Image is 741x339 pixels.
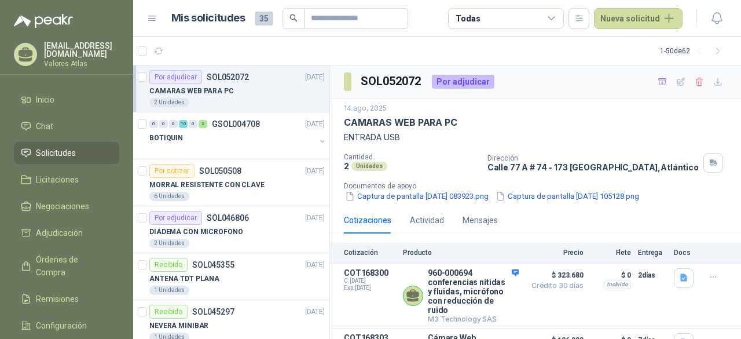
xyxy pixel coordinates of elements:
[189,120,197,128] div: 0
[428,315,519,323] p: M3 Technology SAS
[36,93,54,106] span: Inicio
[604,280,631,289] div: Incluido
[14,288,119,310] a: Remisiones
[289,14,298,22] span: search
[149,239,189,248] div: 2 Unidades
[159,120,168,128] div: 0
[590,249,631,257] p: Flete
[14,315,119,337] a: Configuración
[149,120,158,128] div: 0
[674,249,697,257] p: Docs
[638,249,667,257] p: Entrega
[14,89,119,111] a: Inicio
[361,72,423,90] h3: SOL052072
[14,169,119,191] a: Licitaciones
[36,200,89,213] span: Negociaciones
[149,164,195,178] div: Por cotizar
[207,73,249,81] p: SOL052072
[344,214,391,227] div: Cotizaciones
[149,320,208,331] p: NEVERA MINIBAR
[133,159,329,206] a: Por cotizarSOL050508[DATE] MORRAL RESISTENTE CON CLAVE6 Unidades
[149,70,202,84] div: Por adjudicar
[344,161,349,171] p: 2
[199,167,241,175] p: SOL050508
[403,249,519,257] p: Producto
[526,282,584,289] span: Crédito 30 días
[305,213,325,224] p: [DATE]
[149,180,265,191] p: MORRAL RESISTENTE CON CLAVE
[133,65,329,112] a: Por adjudicarSOL052072[DATE] CAMARAS WEB PARA PC2 Unidades
[14,195,119,217] a: Negociaciones
[133,253,329,300] a: RecibidoSOL045355[DATE] ANTENA TDT PLANA1 Unidades
[36,253,108,279] span: Órdenes de Compra
[133,206,329,253] a: Por adjudicarSOL046806[DATE] DIADEMA CON MICROFONO2 Unidades
[14,222,119,244] a: Adjudicación
[344,153,478,161] p: Cantidad
[169,120,178,128] div: 0
[149,274,219,285] p: ANTENA TDT PLANA
[305,307,325,318] p: [DATE]
[149,286,189,295] div: 1 Unidades
[149,305,188,319] div: Recibido
[36,147,76,159] span: Solicitudes
[149,258,188,272] div: Recibido
[526,249,584,257] p: Precio
[44,60,119,67] p: Valores Atlas
[456,12,480,25] div: Todas
[179,120,188,128] div: 10
[305,166,325,177] p: [DATE]
[494,190,640,202] button: Captura de pantalla [DATE] 105128.png
[149,98,189,107] div: 2 Unidades
[344,268,396,278] p: COT168300
[149,192,189,201] div: 6 Unidades
[149,117,327,154] a: 0 0 0 10 0 2 GSOL004708[DATE] BOTIQUIN
[171,10,245,27] h1: Mis solicitudes
[149,227,243,238] p: DIADEMA CON MICROFONO
[305,260,325,271] p: [DATE]
[344,190,490,202] button: Captura de pantalla [DATE] 083923.png
[36,293,79,305] span: Remisiones
[344,278,396,285] span: C: [DATE]
[344,182,736,190] p: Documentos de apoyo
[14,14,73,28] img: Logo peakr
[638,268,667,282] p: 2 días
[463,214,498,227] div: Mensajes
[192,308,234,316] p: SOL045297
[344,103,387,114] p: 14 ago, 2025
[526,268,584,282] span: $ 323.680
[590,268,631,282] p: $ 0
[351,162,387,171] div: Unidades
[487,162,699,172] p: Calle 77 A # 74 - 173 [GEOGRAPHIC_DATA] , Atlántico
[660,42,727,60] div: 1 - 50 de 62
[149,211,202,225] div: Por adjudicar
[305,72,325,83] p: [DATE]
[149,133,183,144] p: BOTIQUIN
[410,214,444,227] div: Actividad
[36,227,83,239] span: Adjudicación
[14,142,119,164] a: Solicitudes
[487,154,699,162] p: Dirección
[344,131,727,144] p: ENTRADA USB
[432,75,494,89] div: Por adjudicar
[207,214,249,222] p: SOL046806
[344,249,396,257] p: Cotización
[305,119,325,130] p: [DATE]
[14,249,119,283] a: Órdenes de Compra
[428,268,519,315] p: 960-000694 conferencias nítidas y fluidas, micrófono con reducción de ruido
[255,12,273,25] span: 35
[14,115,119,137] a: Chat
[44,42,119,58] p: [EMAIL_ADDRESS][DOMAIN_NAME]
[594,8,683,29] button: Nueva solicitud
[149,86,234,97] p: CAMARAS WEB PARA PC
[36,173,79,186] span: Licitaciones
[344,285,396,291] span: Exp: [DATE]
[212,120,260,128] p: GSOL004708
[344,116,457,129] p: CAMARAS WEB PARA PC
[36,319,87,332] span: Configuración
[199,120,207,128] div: 2
[192,261,234,269] p: SOL045355
[36,120,53,133] span: Chat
